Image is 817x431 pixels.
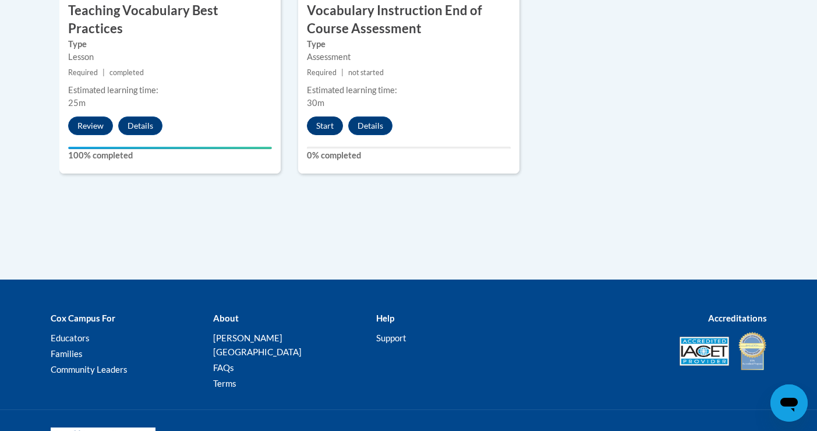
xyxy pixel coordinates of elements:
[213,333,302,357] a: [PERSON_NAME][GEOGRAPHIC_DATA]
[51,313,115,323] b: Cox Campus For
[376,333,406,343] a: Support
[348,116,392,135] button: Details
[68,149,272,162] label: 100% completed
[59,2,281,38] h3: Teaching Vocabulary Best Practices
[213,313,239,323] b: About
[51,348,83,359] a: Families
[341,68,344,77] span: |
[680,337,729,366] img: Accredited IACET® Provider
[109,68,144,77] span: completed
[213,378,236,388] a: Terms
[348,68,384,77] span: not started
[68,147,272,149] div: Your progress
[51,364,128,375] a: Community Leaders
[307,84,511,97] div: Estimated learning time:
[118,116,162,135] button: Details
[376,313,394,323] b: Help
[68,84,272,97] div: Estimated learning time:
[102,68,105,77] span: |
[307,98,324,108] span: 30m
[213,362,234,373] a: FAQs
[770,384,808,422] iframe: Button to launch messaging window
[738,331,767,372] img: IDA® Accredited
[51,333,90,343] a: Educators
[68,51,272,63] div: Lesson
[307,51,511,63] div: Assessment
[307,68,337,77] span: Required
[708,313,767,323] b: Accreditations
[307,38,511,51] label: Type
[68,116,113,135] button: Review
[68,68,98,77] span: Required
[307,149,511,162] label: 0% completed
[307,116,343,135] button: Start
[68,98,86,108] span: 25m
[298,2,519,38] h3: Vocabulary Instruction End of Course Assessment
[68,38,272,51] label: Type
